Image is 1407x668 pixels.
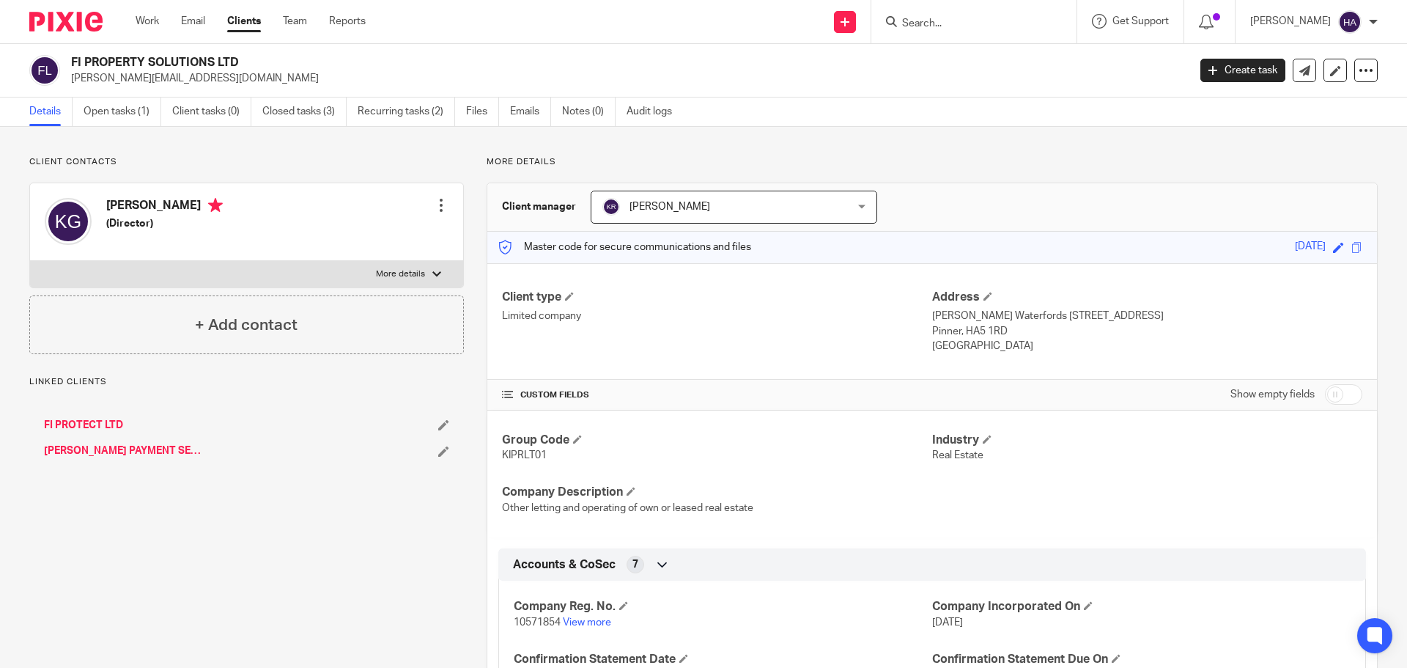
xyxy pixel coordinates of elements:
[376,268,425,280] p: More details
[106,198,223,216] h4: [PERSON_NAME]
[283,14,307,29] a: Team
[514,599,932,614] h4: Company Reg. No.
[487,156,1378,168] p: More details
[358,98,455,126] a: Recurring tasks (2)
[502,503,753,513] span: Other letting and operating of own or leased real estate
[932,290,1362,305] h4: Address
[29,12,103,32] img: Pixie
[208,198,223,213] i: Primary
[329,14,366,29] a: Reports
[29,98,73,126] a: Details
[181,14,205,29] a: Email
[502,450,547,460] span: KIPRLT01
[514,652,932,667] h4: Confirmation Statement Date
[1112,16,1169,26] span: Get Support
[227,14,261,29] a: Clients
[262,98,347,126] a: Closed tasks (3)
[513,557,616,573] span: Accounts & CoSec
[932,450,983,460] span: Real Estate
[29,156,464,168] p: Client contacts
[932,599,1351,614] h4: Company Incorporated On
[932,339,1362,353] p: [GEOGRAPHIC_DATA]
[71,55,957,70] h2: FI PROPERTY SOLUTIONS LTD
[71,71,1178,86] p: [PERSON_NAME][EMAIL_ADDRESS][DOMAIN_NAME]
[602,198,620,216] img: svg%3E
[502,199,576,214] h3: Client manager
[901,18,1033,31] input: Search
[514,617,561,628] span: 10571854
[932,652,1351,667] h4: Confirmation Statement Due On
[45,198,92,245] img: svg%3E
[502,290,932,305] h4: Client type
[106,216,223,231] h5: (Director)
[502,389,932,401] h4: CUSTOM FIELDS
[632,557,638,572] span: 7
[172,98,251,126] a: Client tasks (0)
[563,617,611,628] a: View more
[932,433,1362,448] h4: Industry
[136,14,159,29] a: Work
[466,98,499,126] a: Files
[629,202,710,212] span: [PERSON_NAME]
[502,485,932,500] h4: Company Description
[84,98,161,126] a: Open tasks (1)
[1200,59,1285,82] a: Create task
[502,309,932,323] p: Limited company
[510,98,551,126] a: Emails
[1338,10,1362,34] img: svg%3E
[195,314,298,337] h4: + Add contact
[1295,239,1326,256] div: [DATE]
[498,240,751,254] p: Master code for secure communications and files
[1250,14,1331,29] p: [PERSON_NAME]
[932,617,963,628] span: [DATE]
[627,98,683,126] a: Audit logs
[932,309,1362,323] p: [PERSON_NAME] Waterfords [STREET_ADDRESS]
[502,433,932,448] h4: Group Code
[932,324,1362,339] p: Pinner, HA5 1RD
[1230,387,1315,402] label: Show empty fields
[44,444,206,458] a: [PERSON_NAME] PAYMENT SERVICES LTD
[44,418,123,433] a: FI PROTECT LTD
[29,55,60,86] img: svg%3E
[29,376,464,388] p: Linked clients
[562,98,616,126] a: Notes (0)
